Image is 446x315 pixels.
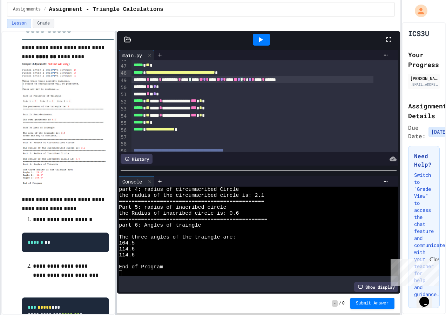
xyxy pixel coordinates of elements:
span: Due Date: [408,123,426,140]
h2: Your Progress [408,50,440,69]
span: Assignments [13,7,41,12]
div: [EMAIL_ADDRESS][DOMAIN_NAME] [410,82,438,87]
span: Assignment - Triangle Calculations [49,5,163,14]
div: [PERSON_NAME] [410,75,438,81]
span: / [43,7,46,12]
p: Switch to "Grade View" to access the chat feature and communicate with your teacher for help and ... [414,172,434,298]
h3: Need Help? [414,152,434,169]
iframe: chat widget [417,287,439,308]
div: My Account [407,3,429,19]
iframe: chat widget [388,256,439,286]
h2: Assignment Details [408,101,440,121]
h1: ICS3U [408,28,429,38]
div: Chat with us now!Close [3,3,48,45]
button: Lesson [7,19,31,28]
button: Grade [33,19,54,28]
